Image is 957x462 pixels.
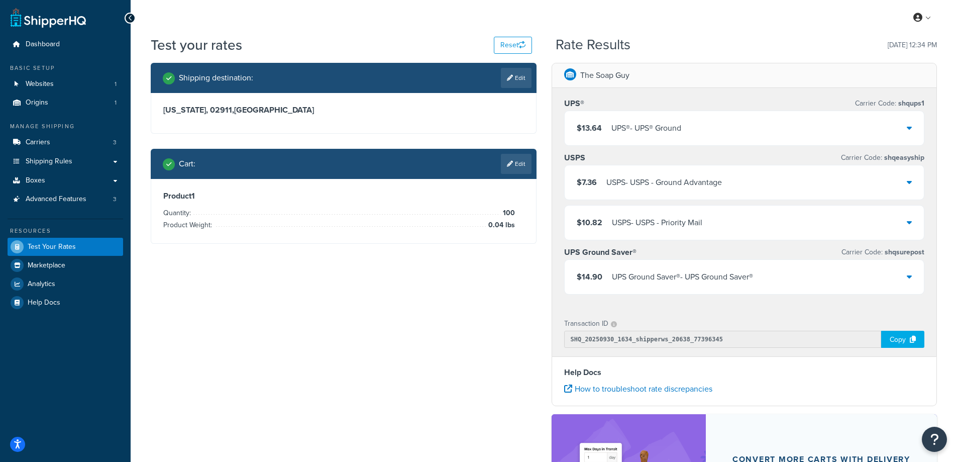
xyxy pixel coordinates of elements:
[855,97,924,111] p: Carrier Code:
[26,195,86,204] span: Advanced Features
[8,75,123,94] li: Websites
[577,271,602,283] span: $14.90
[564,383,712,395] a: How to troubleshoot rate discrepancies
[28,261,65,270] span: Marketplace
[28,243,76,251] span: Test Your Rates
[28,299,60,307] span: Help Docs
[28,280,55,289] span: Analytics
[8,238,123,256] a: Test Your Rates
[179,159,195,168] h2: Cart :
[888,38,937,52] p: [DATE] 12:34 PM
[896,98,924,109] span: shqups1
[26,138,50,147] span: Carriers
[881,331,924,348] div: Copy
[577,176,597,188] span: $7.36
[8,190,123,209] li: Advanced Features
[8,35,123,54] a: Dashboard
[113,138,117,147] span: 3
[564,153,585,163] h3: USPS
[8,227,123,235] div: Resources
[611,121,681,135] div: UPS® - UPS® Ground
[163,105,524,115] h3: [US_STATE], 02911 , [GEOGRAPHIC_DATA]
[26,176,45,185] span: Boxes
[179,73,253,82] h2: Shipping destination :
[8,94,123,112] a: Origins1
[564,99,584,109] h3: UPS®
[8,256,123,274] a: Marketplace
[577,122,602,134] span: $13.64
[26,99,48,107] span: Origins
[163,191,524,201] h3: Product 1
[115,99,117,107] span: 1
[8,152,123,171] a: Shipping Rules
[883,247,924,257] span: shqsurepost
[26,40,60,49] span: Dashboard
[882,152,924,163] span: shqeasyship
[26,80,54,88] span: Websites
[115,80,117,88] span: 1
[8,94,123,112] li: Origins
[8,294,123,312] a: Help Docs
[501,68,531,88] a: Edit
[8,133,123,152] li: Carriers
[501,154,531,174] a: Edit
[564,366,925,379] h4: Help Docs
[26,157,72,166] span: Shipping Rules
[486,219,515,231] span: 0.04 lbs
[113,195,117,204] span: 3
[8,275,123,293] a: Analytics
[612,216,702,230] div: USPS - USPS - Priority Mail
[500,207,515,219] span: 100
[8,64,123,72] div: Basic Setup
[163,208,193,218] span: Quantity:
[494,37,532,54] button: Reset
[580,68,629,82] p: The Soap Guy
[564,247,636,257] h3: UPS Ground Saver®
[841,245,924,259] p: Carrier Code:
[151,35,242,55] h1: Test your rates
[841,151,924,165] p: Carrier Code:
[8,190,123,209] a: Advanced Features3
[8,75,123,94] a: Websites1
[577,217,602,228] span: $10.82
[163,220,215,230] span: Product Weight:
[556,37,630,53] h2: Rate Results
[612,270,753,284] div: UPS Ground Saver® - UPS Ground Saver®
[8,122,123,131] div: Manage Shipping
[922,427,947,452] button: Open Resource Center
[8,133,123,152] a: Carriers3
[564,317,608,331] p: Transaction ID
[606,175,722,190] div: USPS - USPS - Ground Advantage
[8,171,123,190] a: Boxes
